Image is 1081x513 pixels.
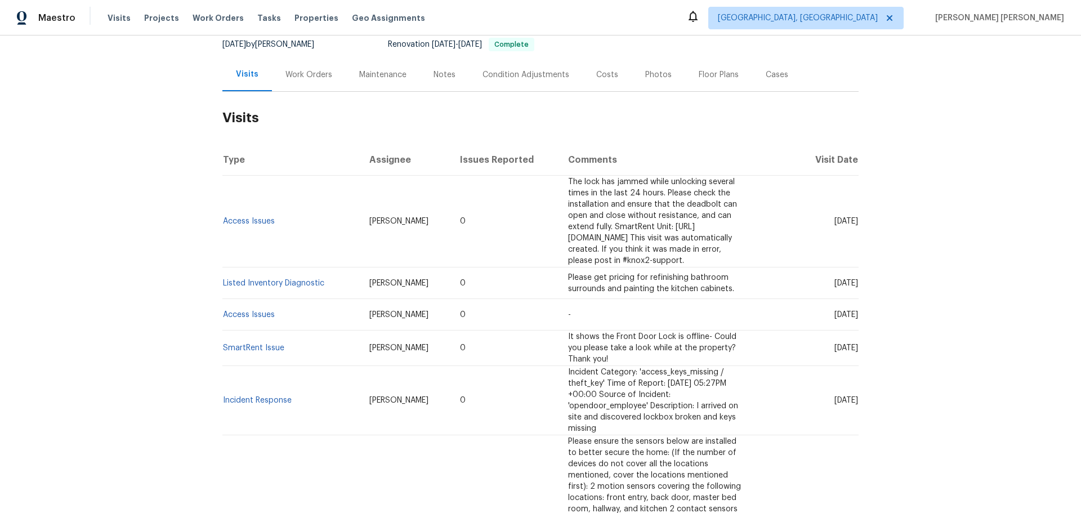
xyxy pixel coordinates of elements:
[223,344,284,352] a: SmartRent Issue
[369,396,428,404] span: [PERSON_NAME]
[568,274,734,293] span: Please get pricing for refinishing bathroom surrounds and painting the kitchen cabinets.
[718,12,878,24] span: [GEOGRAPHIC_DATA], [GEOGRAPHIC_DATA]
[257,14,281,22] span: Tasks
[38,12,75,24] span: Maestro
[222,92,859,144] h2: Visits
[460,217,466,225] span: 0
[388,41,534,48] span: Renovation
[369,344,428,352] span: [PERSON_NAME]
[568,368,738,432] span: Incident Category: 'access_keys_missing / theft_key' Time of Report: [DATE] 05:27PM +00:00 Source...
[483,69,569,81] div: Condition Adjustments
[144,12,179,24] span: Projects
[460,344,466,352] span: 0
[460,279,466,287] span: 0
[834,344,858,352] span: [DATE]
[568,178,737,265] span: The lock has jammed while unlocking several times in the last 24 hours. Please check the installa...
[750,144,859,176] th: Visit Date
[834,396,858,404] span: [DATE]
[222,144,360,176] th: Type
[222,38,328,51] div: by [PERSON_NAME]
[432,41,482,48] span: -
[766,69,788,81] div: Cases
[568,333,736,363] span: It shows the Front Door Lock is offline- Could you please take a look while at the property? Than...
[451,144,559,176] th: Issues Reported
[108,12,131,24] span: Visits
[369,311,428,319] span: [PERSON_NAME]
[460,396,466,404] span: 0
[460,311,466,319] span: 0
[223,279,324,287] a: Listed Inventory Diagnostic
[458,41,482,48] span: [DATE]
[834,279,858,287] span: [DATE]
[834,311,858,319] span: [DATE]
[223,217,275,225] a: Access Issues
[222,41,246,48] span: [DATE]
[568,311,571,319] span: -
[352,12,425,24] span: Geo Assignments
[699,69,739,81] div: Floor Plans
[236,69,258,80] div: Visits
[434,69,455,81] div: Notes
[193,12,244,24] span: Work Orders
[223,311,275,319] a: Access Issues
[360,144,451,176] th: Assignee
[559,144,750,176] th: Comments
[359,69,407,81] div: Maintenance
[490,41,533,48] span: Complete
[596,69,618,81] div: Costs
[834,217,858,225] span: [DATE]
[285,69,332,81] div: Work Orders
[223,396,292,404] a: Incident Response
[645,69,672,81] div: Photos
[369,279,428,287] span: [PERSON_NAME]
[931,12,1064,24] span: [PERSON_NAME] [PERSON_NAME]
[294,12,338,24] span: Properties
[432,41,455,48] span: [DATE]
[369,217,428,225] span: [PERSON_NAME]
